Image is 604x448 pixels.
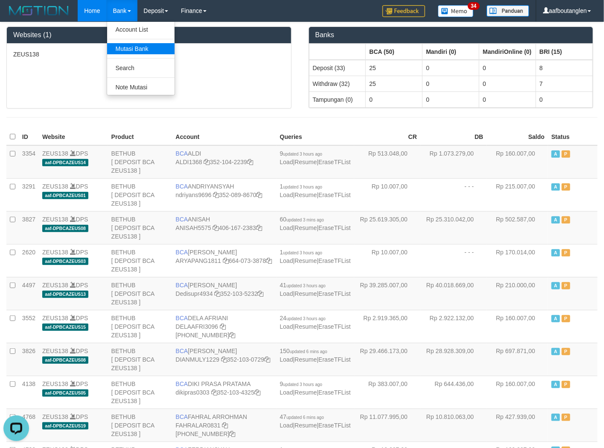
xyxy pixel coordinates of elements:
[19,409,39,442] td: 4768
[39,376,108,409] td: DPS
[551,315,560,322] span: Active
[420,244,487,277] td: - - -
[286,415,324,420] span: updated 6 mins ago
[280,183,323,190] span: 1
[211,389,217,396] a: Copy dikipras0303 to clipboard
[172,244,276,277] td: [PERSON_NAME] 664-073-3878
[423,91,479,107] td: 0
[295,356,317,363] a: Resume
[175,356,219,363] a: DIANMULY1229
[229,332,235,339] a: Copy 8692458639 to clipboard
[318,257,350,264] a: EraseTFList
[366,91,423,107] td: 0
[19,178,39,211] td: 3291
[280,348,327,354] span: 150
[420,409,487,442] td: Rp 10.810.063,00
[175,282,188,289] span: BCA
[551,414,560,421] span: Active
[438,5,474,17] img: Button%20Memo.svg
[286,218,324,222] span: updated 3 mins ago
[295,257,317,264] a: Resume
[19,244,39,277] td: 2620
[562,216,570,224] span: Paused
[280,315,326,321] span: 24
[318,389,350,396] a: EraseTFList
[42,380,68,387] a: ZEUS138
[479,60,536,76] td: 0
[220,323,226,330] a: Copy DELAAFRI3096 to clipboard
[266,257,272,264] a: Copy 6640733878 to clipboard
[39,211,108,244] td: DPS
[19,129,39,145] th: ID
[175,183,188,190] span: BCA
[39,277,108,310] td: DPS
[551,183,560,191] span: Active
[280,380,323,387] span: 9
[354,244,420,277] td: Rp 10.007,00
[108,376,172,409] td: BETHUB [ DEPOSIT BCA ZEUS138 ]
[423,44,479,60] th: Group: activate to sort column ascending
[562,381,570,388] span: Paused
[6,4,71,17] img: MOTION_logo.png
[42,324,88,331] span: aaf-DPBCAZEUS15
[354,343,420,376] td: Rp 29.466.173,00
[562,414,570,421] span: Paused
[280,323,293,330] a: Load
[562,348,570,355] span: Paused
[479,91,536,107] td: 0
[280,257,293,264] a: Load
[551,282,560,289] span: Active
[318,224,350,231] a: EraseTFList
[172,145,276,179] td: ALDI 352-104-2239
[39,310,108,343] td: DPS
[13,50,285,59] p: ZEUS138
[315,31,587,39] h3: Banks
[283,185,322,189] span: updated 3 hours ago
[280,380,351,396] span: | |
[175,257,221,264] a: ARYAPANG1811
[551,249,560,256] span: Active
[366,76,423,91] td: 25
[280,315,351,330] span: | |
[295,323,317,330] a: Resume
[39,409,108,442] td: DPS
[172,129,276,145] th: Account
[172,178,276,211] td: ANDRIYANSYAH 352-089-8670
[420,178,487,211] td: - - -
[42,357,88,364] span: aaf-DPBCAZEUS08
[42,225,88,232] span: aaf-DPBCAZEUS08
[223,257,229,264] a: Copy ARYAPANG1811 to clipboard
[175,150,188,157] span: BCA
[108,244,172,277] td: BETHUB [ DEPOSIT BCA ZEUS138 ]
[420,145,487,179] td: Rp 1.073.279,00
[172,277,276,310] td: [PERSON_NAME] 352-103-5232
[420,310,487,343] td: Rp 2.922.132,00
[318,422,350,429] a: EraseTFList
[536,91,593,107] td: 0
[221,356,227,363] a: Copy DIANMULY1229 to clipboard
[175,192,211,198] a: ndriyans9696
[42,315,68,321] a: ZEUS138
[107,43,175,54] a: Mutasi Bank
[487,409,548,442] td: Rp 427.939,00
[108,310,172,343] td: BETHUB [ DEPOSIT BCA ZEUS138 ]
[295,389,317,396] a: Resume
[354,178,420,211] td: Rp 10.007,00
[42,291,88,298] span: aaf-DPBCAZEUS13
[107,24,175,35] a: Account List
[256,224,262,231] a: Copy 4061672383 to clipboard
[175,216,188,223] span: BCA
[175,422,220,429] a: FAHRALAR0831
[309,76,366,91] td: Withdraw (32)
[175,249,188,256] span: BCA
[280,413,324,420] span: 47
[562,150,570,158] span: Paused
[280,216,351,231] span: | |
[175,323,218,330] a: DELAAFRI3096
[354,310,420,343] td: Rp 2.919.365,00
[309,91,366,107] td: Tampungan (0)
[258,290,264,297] a: Copy 3521035232 to clipboard
[42,150,68,157] a: ZEUS138
[108,211,172,244] td: BETHUB [ DEPOSIT BCA ZEUS138 ]
[19,145,39,179] td: 3354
